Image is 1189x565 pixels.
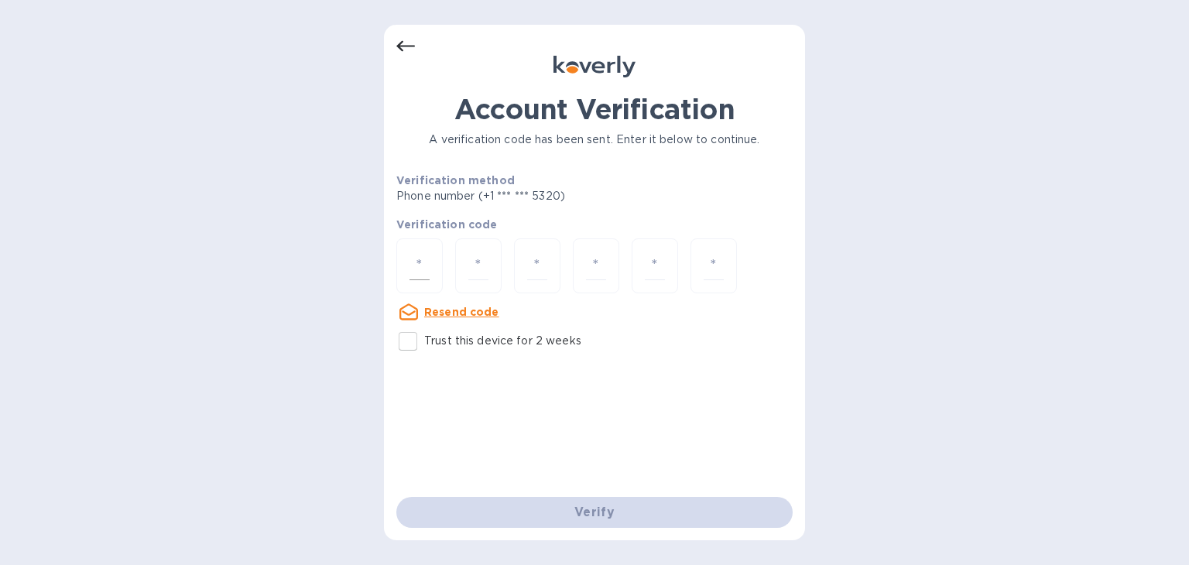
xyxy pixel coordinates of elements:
p: Trust this device for 2 weeks [424,333,581,349]
p: A verification code has been sent. Enter it below to continue. [396,132,793,148]
u: Resend code [424,306,499,318]
h1: Account Verification [396,93,793,125]
p: Phone number (+1 *** *** 5320) [396,188,684,204]
p: Verification code [396,217,793,232]
b: Verification method [396,174,515,187]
